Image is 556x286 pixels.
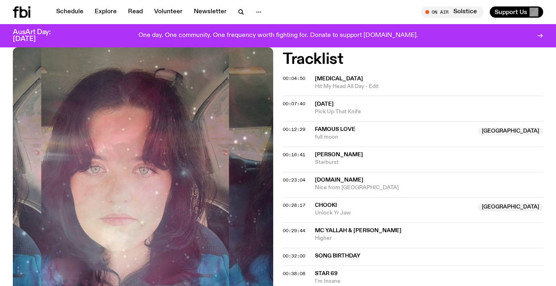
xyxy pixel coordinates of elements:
span: famous love [315,127,355,132]
span: 00:16:41 [283,151,305,158]
span: 00:28:17 [283,202,305,208]
button: 00:23:04 [283,178,305,182]
a: Volunteer [149,6,187,18]
span: Nice from [GEOGRAPHIC_DATA] [315,184,543,192]
span: 00:12:29 [283,126,305,133]
button: 00:32:00 [283,254,305,258]
span: 00:04:50 [283,75,305,82]
button: 00:28:17 [283,203,305,208]
button: 00:16:41 [283,153,305,157]
span: 00:23:04 [283,177,305,183]
span: ChooKi [315,202,337,208]
a: Read [123,6,148,18]
span: MC Yallah & [PERSON_NAME] [315,228,402,233]
span: 00:38:08 [283,270,305,277]
button: 00:04:50 [283,76,305,81]
span: Unlock Yr Jaw [315,209,473,217]
span: SONG BIRTHDAY [315,252,538,260]
a: Newsletter [189,6,231,18]
button: Support Us [490,6,543,18]
span: full moon [315,133,473,141]
span: [DATE] [315,101,334,107]
a: Schedule [51,6,88,18]
a: Explore [90,6,122,18]
span: [PERSON_NAME] [315,152,363,157]
span: 00:29:44 [283,227,305,234]
span: Pick Up That Knife [315,108,543,116]
span: [DOMAIN_NAME] [315,177,363,183]
span: 00:07:40 [283,100,305,107]
button: 00:38:08 [283,272,305,276]
button: 00:12:29 [283,127,305,132]
span: [GEOGRAPHIC_DATA] [478,127,543,135]
span: [GEOGRAPHIC_DATA] [478,203,543,211]
h3: AusArt Day: [DATE] [13,29,64,43]
span: Star 69 [315,271,338,276]
span: Starburst [315,159,543,166]
button: 00:07:40 [283,102,305,106]
span: Support Us [495,8,527,16]
button: 00:29:44 [283,229,305,233]
span: I'm Insane [315,278,543,285]
span: 00:32:00 [283,253,305,259]
span: Higher [315,235,543,242]
span: Hit My Head All Day - Edit [315,83,543,90]
p: One day. One community. One frequency worth fighting for. Donate to support [DOMAIN_NAME]. [138,32,418,39]
h2: Tracklist [283,52,543,67]
span: [MEDICAL_DATA] [315,76,363,82]
button: On AirSolstice [421,6,483,18]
